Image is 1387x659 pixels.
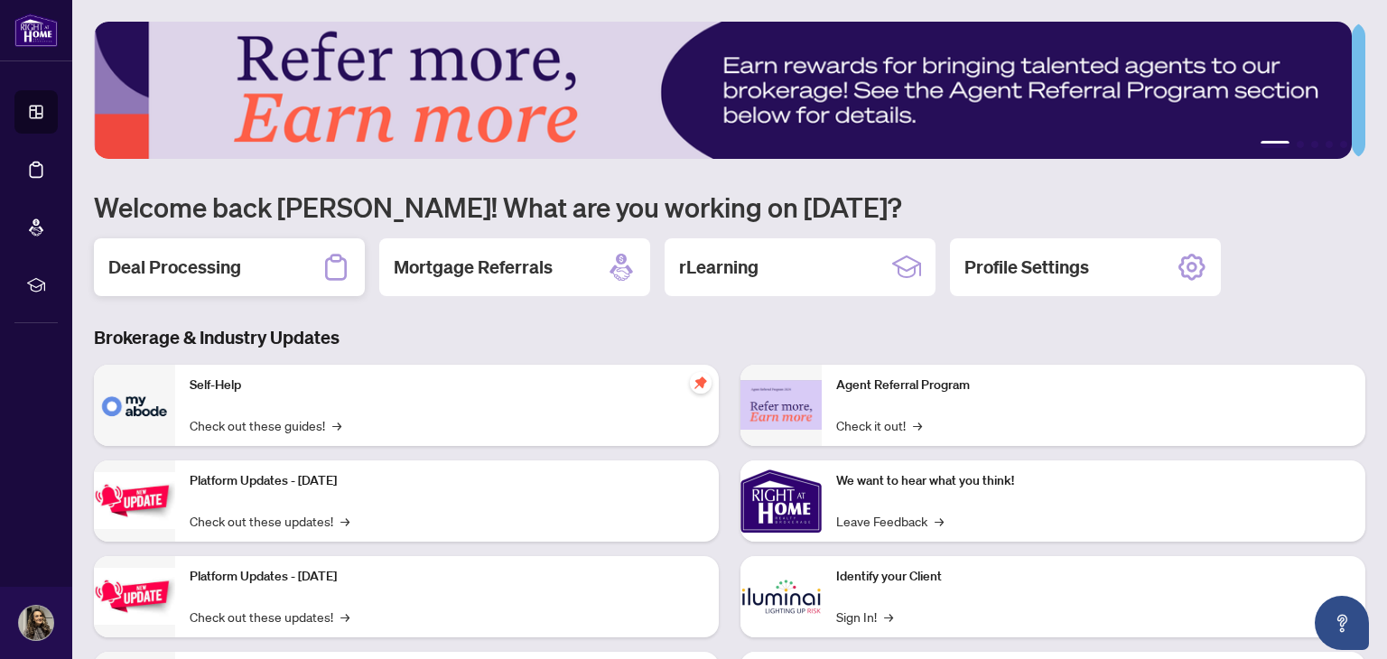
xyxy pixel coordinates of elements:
img: Self-Help [94,365,175,446]
img: Slide 0 [94,22,1352,159]
img: Identify your Client [740,556,822,637]
span: → [884,607,893,627]
h3: Brokerage & Industry Updates [94,325,1365,350]
button: 3 [1311,141,1318,148]
p: Platform Updates - [DATE] [190,567,704,587]
a: Check out these updates!→ [190,607,349,627]
img: Platform Updates - July 21, 2025 [94,472,175,529]
img: Agent Referral Program [740,380,822,430]
span: → [340,511,349,531]
span: → [913,415,922,435]
h2: Profile Settings [964,255,1089,280]
img: Profile Icon [19,606,53,640]
button: 2 [1297,141,1304,148]
h2: Deal Processing [108,255,241,280]
a: Check out these updates!→ [190,511,349,531]
a: Check it out!→ [836,415,922,435]
span: → [340,607,349,627]
p: Platform Updates - [DATE] [190,471,704,491]
p: Agent Referral Program [836,376,1351,395]
button: 5 [1340,141,1347,148]
span: pushpin [690,372,712,394]
h2: Mortgage Referrals [394,255,553,280]
p: We want to hear what you think! [836,471,1351,491]
button: 4 [1326,141,1333,148]
span: → [935,511,944,531]
span: → [332,415,341,435]
p: Identify your Client [836,567,1351,587]
img: logo [14,14,58,47]
a: Sign In!→ [836,607,893,627]
p: Self-Help [190,376,704,395]
img: Platform Updates - July 8, 2025 [94,568,175,625]
h1: Welcome back [PERSON_NAME]! What are you working on [DATE]? [94,190,1365,224]
button: Open asap [1315,596,1369,650]
button: 1 [1261,141,1289,148]
img: We want to hear what you think! [740,460,822,542]
a: Leave Feedback→ [836,511,944,531]
h2: rLearning [679,255,759,280]
a: Check out these guides!→ [190,415,341,435]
